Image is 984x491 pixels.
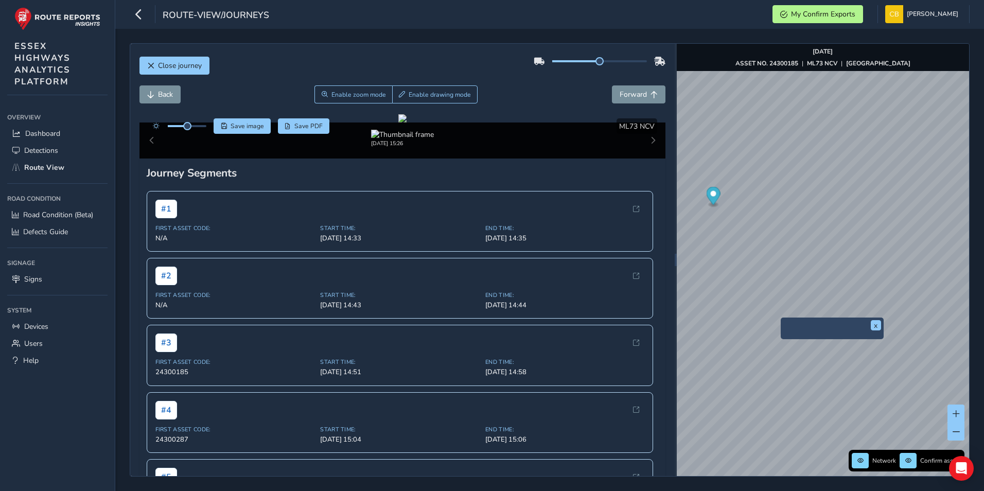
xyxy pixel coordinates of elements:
img: frame [819,330,845,339]
span: [DATE] 14:44 [485,301,644,310]
span: Enable zoom mode [331,91,386,99]
div: Journey Segments [147,166,659,180]
button: x [871,320,881,330]
span: [DATE] 14:33 [320,234,479,243]
button: PDF [278,118,330,134]
button: Draw [392,85,478,103]
span: Close journey [158,61,202,71]
div: Overview [7,110,108,125]
div: [DATE] 15:26 [371,139,434,147]
strong: [DATE] [813,47,833,56]
div: | | [735,59,910,67]
img: Thumbnail frame [371,130,434,139]
div: Open Intercom Messenger [949,456,974,481]
span: Start Time: [320,426,479,433]
div: Map marker [706,187,720,208]
span: Enable drawing mode [409,91,471,99]
span: Detections [24,146,58,155]
span: # 1 [155,200,177,218]
a: Route View [7,159,108,176]
button: [PERSON_NAME] [885,5,962,23]
img: diamond-layout [885,5,903,23]
span: My Confirm Exports [791,9,855,19]
span: End Time: [485,224,644,232]
div: Signage [7,255,108,271]
span: [DATE] 14:35 [485,234,644,243]
span: First Asset Code: [155,426,314,433]
span: N/A [155,301,314,310]
span: Start Time: [320,224,479,232]
span: [DATE] 14:51 [320,367,479,377]
span: Back [158,90,173,99]
a: Signs [7,271,108,288]
button: Close journey [139,57,209,75]
span: Road Condition (Beta) [23,210,93,220]
span: Users [24,339,43,348]
span: Save image [231,122,264,130]
span: [DATE] 15:04 [320,435,479,444]
span: # 2 [155,267,177,285]
button: Preview frame [783,330,881,337]
a: Road Condition (Beta) [7,206,108,223]
div: System [7,303,108,318]
span: Route View [24,163,64,172]
img: rr logo [14,7,100,30]
span: [DATE] 14:43 [320,301,479,310]
button: My Confirm Exports [772,5,863,23]
button: Back [139,85,181,103]
strong: ML73 NCV [807,59,837,67]
span: First Asset Code: [155,358,314,366]
span: # 4 [155,401,177,419]
strong: ASSET NO. 24300185 [735,59,798,67]
span: Dashboard [25,129,60,138]
span: Forward [620,90,647,99]
span: Start Time: [320,291,479,299]
a: Help [7,352,108,369]
a: Defects Guide [7,223,108,240]
button: Forward [612,85,665,103]
span: # 3 [155,334,177,352]
a: Detections [7,142,108,159]
span: First Asset Code: [155,291,314,299]
strong: [GEOGRAPHIC_DATA] [846,59,910,67]
span: Start Time: [320,358,479,366]
span: N/A [155,234,314,243]
div: Road Condition [7,191,108,206]
span: # 5 [155,468,177,486]
span: 24300287 [155,435,314,444]
span: End Time: [485,358,644,366]
span: ML73 NCV [619,121,655,131]
span: [DATE] 14:58 [485,367,644,377]
span: Confirm assets [920,457,961,465]
span: [PERSON_NAME] [907,5,958,23]
span: Defects Guide [23,227,68,237]
a: Dashboard [7,125,108,142]
span: route-view/journeys [163,9,269,23]
span: End Time: [485,291,644,299]
a: Users [7,335,108,352]
button: Save [214,118,271,134]
span: [DATE] 15:06 [485,435,644,444]
span: Signs [24,274,42,284]
span: 24300185 [155,367,314,377]
span: End Time: [485,426,644,433]
span: Save PDF [294,122,323,130]
button: Zoom [314,85,392,103]
span: Network [872,457,896,465]
a: Devices [7,318,108,335]
span: Devices [24,322,48,331]
span: Help [23,356,39,365]
span: ESSEX HIGHWAYS ANALYTICS PLATFORM [14,40,71,87]
span: First Asset Code: [155,224,314,232]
